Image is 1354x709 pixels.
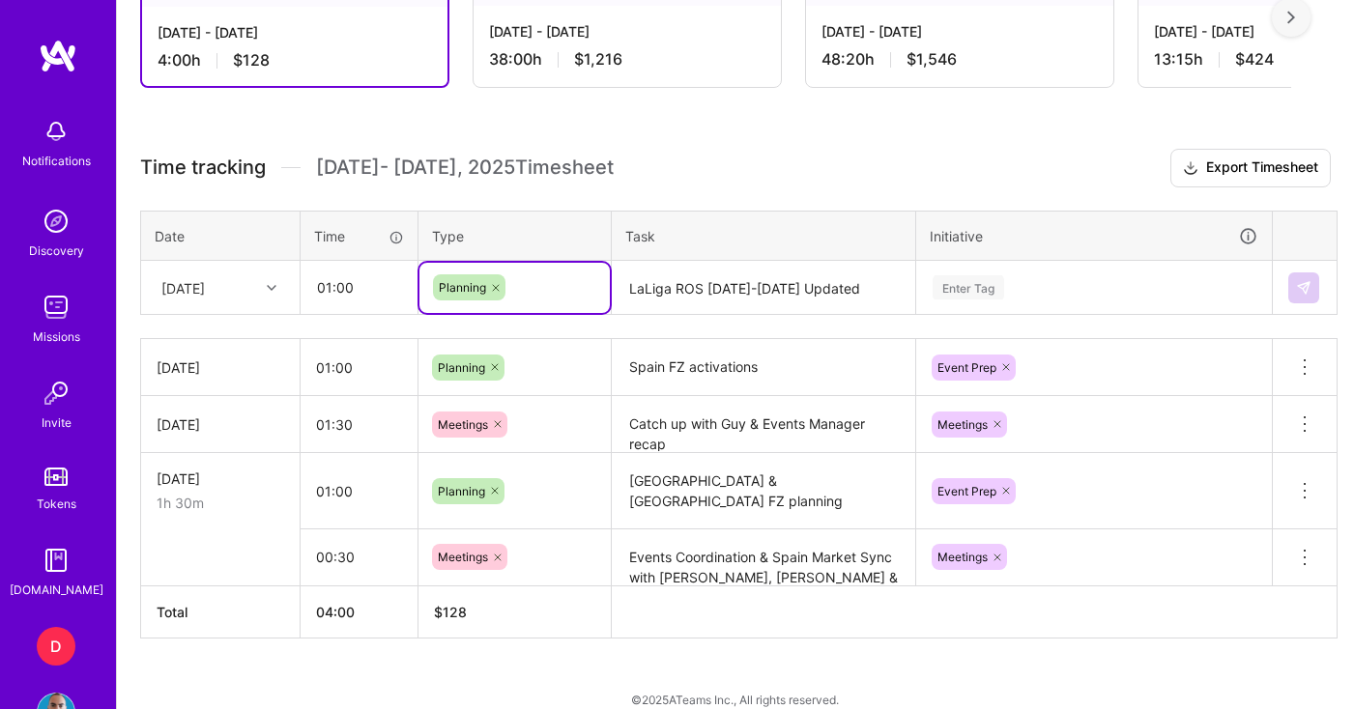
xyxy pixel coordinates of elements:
button: Export Timesheet [1170,149,1331,187]
span: Meetings [937,417,988,432]
img: logo [39,39,77,73]
span: Time tracking [140,156,266,180]
div: Notifications [22,151,91,171]
textarea: LaLiga ROS [DATE]-[DATE] Updated [614,263,913,314]
div: Missions [33,326,80,347]
div: [DATE] - [DATE] [821,21,1098,42]
img: tokens [44,468,68,486]
div: 1h 30m [157,493,284,513]
th: 04:00 [301,585,418,638]
span: Event Prep [937,360,996,375]
img: right [1287,11,1295,24]
span: Meetings [937,550,988,564]
span: Event Prep [937,484,996,498]
div: [DATE] [157,468,284,489]
div: Initiative [930,225,1258,247]
div: Time [314,226,404,246]
input: HH:MM [301,466,418,517]
th: Date [141,211,301,261]
div: [DATE] [157,414,284,435]
span: Planning [439,280,486,295]
div: Invite [42,412,72,433]
div: [DATE] - [DATE] [489,21,765,42]
i: icon Chevron [267,283,276,293]
div: 38:00 h [489,49,765,70]
span: Meetings [438,550,488,564]
textarea: Spain FZ activations [614,341,913,394]
span: $1,546 [907,49,957,70]
span: $1,216 [574,49,622,70]
span: $ 128 [434,604,467,620]
img: teamwork [37,288,75,326]
a: D [32,627,80,666]
span: Planning [438,484,485,498]
div: Enter Tag [933,272,1004,302]
img: Invite [37,374,75,412]
div: [DATE] - [DATE] [158,22,432,43]
span: Meetings [438,417,488,432]
div: 4:00 h [158,50,432,71]
input: HH:MM [301,342,418,393]
textarea: Events Coordination & Spain Market Sync with [PERSON_NAME], [PERSON_NAME] & [PERSON_NAME] [614,531,913,584]
input: HH:MM [301,531,418,582]
th: Total [141,585,301,638]
textarea: [GEOGRAPHIC_DATA] & [GEOGRAPHIC_DATA] FZ planning [614,455,913,527]
div: [DATE] [161,277,205,298]
span: [DATE] - [DATE] , 2025 Timesheet [316,156,614,180]
img: bell [37,112,75,151]
img: guide book [37,541,75,580]
i: icon Download [1183,158,1198,179]
span: Planning [438,360,485,375]
span: $424 [1235,49,1274,70]
div: 48:20 h [821,49,1098,70]
div: Tokens [37,494,76,514]
th: Task [612,211,916,261]
span: $128 [233,50,270,71]
div: D [37,627,75,666]
th: Type [418,211,612,261]
div: [DOMAIN_NAME] [10,580,103,600]
input: HH:MM [302,262,417,313]
img: Submit [1296,280,1311,296]
div: Discovery [29,241,84,261]
img: discovery [37,202,75,241]
input: HH:MM [301,399,418,450]
textarea: Catch up with Guy & Events Manager recap [614,398,913,451]
div: [DATE] [157,357,284,378]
